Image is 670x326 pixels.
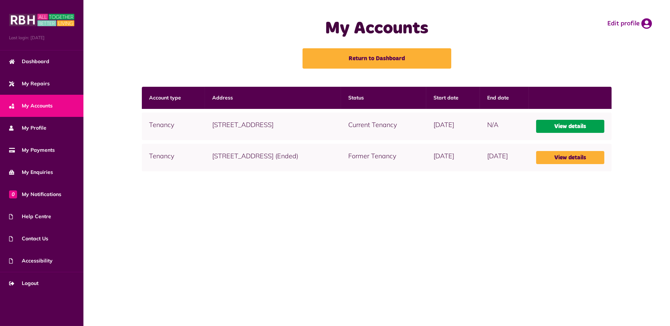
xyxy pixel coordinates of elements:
[142,144,205,171] td: Tenancy
[9,191,61,198] span: My Notifications
[426,113,480,140] td: [DATE]
[480,87,529,109] th: End date
[205,113,341,140] td: [STREET_ADDRESS]
[142,87,205,109] th: Account type
[9,124,46,132] span: My Profile
[9,190,17,198] span: 0
[303,48,451,69] a: Return to Dashboard
[9,213,51,220] span: Help Centre
[9,280,38,287] span: Logout
[426,144,480,171] td: [DATE]
[9,13,74,27] img: MyRBH
[607,18,652,29] a: Edit profile
[480,113,529,140] td: N/A
[9,80,50,87] span: My Repairs
[9,34,74,41] span: Last login: [DATE]
[205,87,341,109] th: Address
[341,144,427,171] td: Former Tenancy
[205,144,341,171] td: [STREET_ADDRESS] (Ended)
[142,113,205,140] td: Tenancy
[9,168,53,176] span: My Enquiries
[480,144,529,171] td: [DATE]
[426,87,480,109] th: Start date
[9,58,49,65] span: Dashboard
[9,257,53,265] span: Accessibility
[9,102,53,110] span: My Accounts
[536,120,604,133] a: View details
[9,146,55,154] span: My Payments
[237,18,516,39] h1: My Accounts
[536,151,604,164] a: View details
[9,235,48,243] span: Contact Us
[341,87,427,109] th: Status
[341,113,427,140] td: Current Tenancy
